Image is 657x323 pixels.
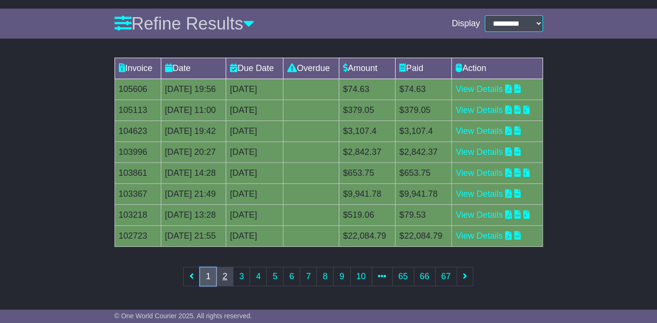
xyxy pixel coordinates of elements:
a: 1 [199,267,217,286]
td: Due Date [226,58,283,79]
a: 6 [283,267,300,286]
td: [DATE] [226,100,283,121]
td: $519.06 [339,205,395,226]
td: 102723 [115,226,161,247]
td: 103996 [115,142,161,163]
td: [DATE] [226,205,283,226]
td: $22,084.79 [396,226,452,247]
td: 103218 [115,205,161,226]
a: 2 [216,267,233,286]
td: $653.75 [396,163,452,184]
a: 9 [333,267,350,286]
td: Invoice [115,58,161,79]
td: 103367 [115,184,161,205]
td: $3,107.4 [396,121,452,142]
a: 3 [233,267,250,286]
td: Action [452,58,542,79]
td: $379.05 [396,100,452,121]
a: View Details [456,126,503,136]
td: $379.05 [339,100,395,121]
a: 65 [392,267,414,286]
a: View Details [456,84,503,94]
td: [DATE] 21:55 [161,226,226,247]
td: $2,842.37 [396,142,452,163]
td: [DATE] [226,184,283,205]
td: [DATE] 21:49 [161,184,226,205]
span: Display [452,19,480,29]
td: [DATE] 19:42 [161,121,226,142]
td: $3,107.4 [339,121,395,142]
td: 104623 [115,121,161,142]
td: 105606 [115,79,161,100]
td: $9,941.78 [396,184,452,205]
td: $653.75 [339,163,395,184]
a: 8 [316,267,334,286]
a: Refine Results [115,14,254,33]
td: 105113 [115,100,161,121]
td: [DATE] 14:28 [161,163,226,184]
td: [DATE] 11:00 [161,100,226,121]
td: $79.53 [396,205,452,226]
td: [DATE] [226,163,283,184]
td: [DATE] [226,226,283,247]
td: [DATE] [226,142,283,163]
a: View Details [456,105,503,115]
td: $22,084.79 [339,226,395,247]
td: [DATE] [226,121,283,142]
a: 66 [414,267,436,286]
td: $74.63 [339,79,395,100]
td: Paid [396,58,452,79]
td: Date [161,58,226,79]
td: Amount [339,58,395,79]
td: [DATE] 19:56 [161,79,226,100]
a: 4 [250,267,267,286]
td: $2,842.37 [339,142,395,163]
td: 103861 [115,163,161,184]
td: $9,941.78 [339,184,395,205]
td: [DATE] 20:27 [161,142,226,163]
td: [DATE] 13:28 [161,205,226,226]
a: 10 [350,267,372,286]
a: View Details [456,231,503,241]
td: Overdue [283,58,339,79]
a: View Details [456,189,503,199]
a: View Details [456,168,503,178]
span: © One World Courier 2025. All rights reserved. [115,312,252,320]
a: View Details [456,210,503,220]
td: [DATE] [226,79,283,100]
a: 5 [266,267,283,286]
td: $74.63 [396,79,452,100]
a: View Details [456,147,503,157]
a: 67 [435,267,457,286]
a: 7 [300,267,317,286]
